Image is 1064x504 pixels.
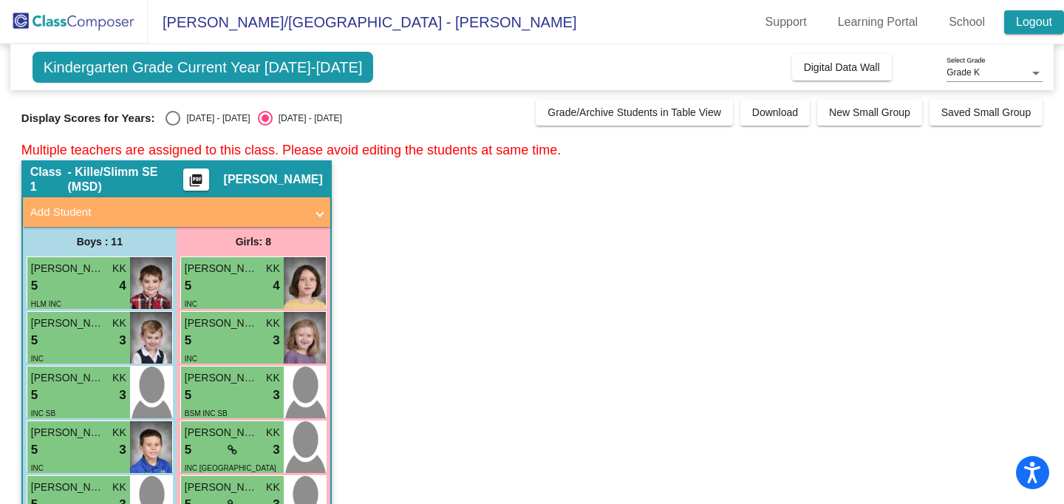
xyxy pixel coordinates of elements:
span: [PERSON_NAME] [31,316,105,331]
span: 5 [31,386,38,405]
mat-panel-title: Add Student [30,204,305,221]
a: School [937,10,997,34]
span: KK [266,370,280,386]
a: Support [754,10,819,34]
span: KK [112,370,126,386]
button: Saved Small Group [930,99,1043,126]
span: [PERSON_NAME] [31,370,105,386]
span: HLM INC [31,300,61,308]
span: 3 [119,331,126,350]
span: 3 [273,331,279,350]
span: Saved Small Group [941,106,1031,118]
span: Grade K [947,67,980,78]
span: INC [31,355,44,363]
div: [DATE] - [DATE] [180,112,250,125]
span: KK [266,480,280,495]
span: 3 [273,440,279,460]
span: [PERSON_NAME] [185,316,259,331]
span: Display Scores for Years: [21,112,155,125]
span: Download [752,106,798,118]
span: INC [185,355,197,363]
span: 3 [119,386,126,405]
div: Boys : 11 [23,227,177,256]
span: [PERSON_NAME]/[GEOGRAPHIC_DATA] - [PERSON_NAME] [148,10,576,34]
span: 4 [273,276,279,296]
span: KK [112,425,126,440]
div: [DATE] - [DATE] [273,112,342,125]
span: 3 [119,440,126,460]
span: 5 [185,331,191,350]
mat-icon: picture_as_pdf [187,173,205,194]
mat-radio-group: Select an option [166,111,341,126]
span: Multiple teachers are assigned to this class. Please avoid editing the students at same time. [21,143,561,157]
span: KK [112,261,126,276]
span: INC SB [31,409,55,418]
span: Grade/Archive Students in Table View [548,106,721,118]
span: 3 [273,386,279,405]
div: Girls: 8 [177,227,330,256]
span: INC [185,300,197,308]
span: [PERSON_NAME] [31,261,105,276]
a: Logout [1004,10,1064,34]
span: 5 [31,276,38,296]
span: KK [266,316,280,331]
span: KK [266,261,280,276]
mat-expansion-panel-header: Add Student [23,197,330,227]
a: Learning Portal [826,10,930,34]
span: 5 [185,440,191,460]
span: KK [112,316,126,331]
span: BSM INC SB [185,409,228,418]
span: 5 [31,440,38,460]
span: New Small Group [829,106,910,118]
span: 5 [31,331,38,350]
span: [PERSON_NAME] [185,480,259,495]
span: Class 1 [30,165,68,194]
span: [PERSON_NAME] [185,425,259,440]
span: KK [112,480,126,495]
span: [PERSON_NAME] [185,261,259,276]
button: New Small Group [817,99,922,126]
span: INC [31,464,44,472]
button: Grade/Archive Students in Table View [536,99,733,126]
span: Kindergarten Grade Current Year [DATE]-[DATE] [33,52,374,83]
span: 5 [185,276,191,296]
span: 5 [185,386,191,405]
span: Digital Data Wall [804,61,880,73]
span: [PERSON_NAME] [224,172,323,187]
button: Print Students Details [183,168,209,191]
span: 4 [119,276,126,296]
button: Digital Data Wall [792,54,892,81]
span: INC [GEOGRAPHIC_DATA] [185,464,276,472]
button: Download [740,99,810,126]
span: KK [266,425,280,440]
span: [PERSON_NAME] [185,370,259,386]
span: [PERSON_NAME] [31,425,105,440]
span: - Kille/Slimm SE (MSD) [68,165,183,194]
span: [PERSON_NAME] [31,480,105,495]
